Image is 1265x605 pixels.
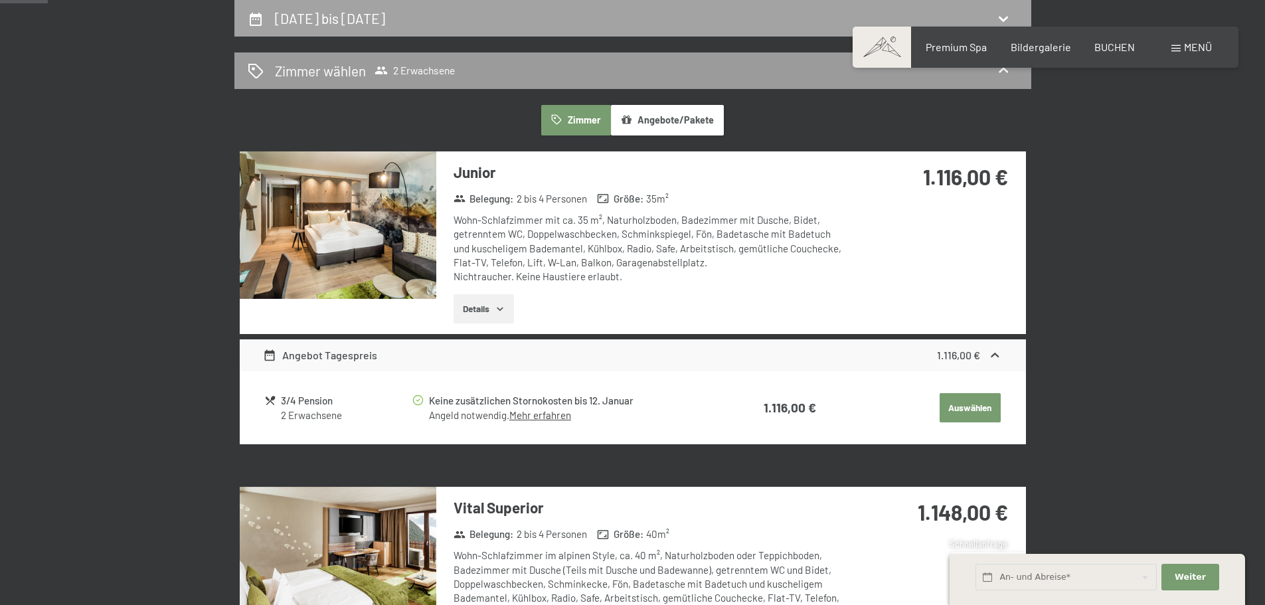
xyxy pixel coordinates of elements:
div: 2 Erwachsene [281,408,410,422]
strong: Belegung : [454,192,514,206]
a: Mehr erfahren [509,409,571,421]
span: 2 bis 4 Personen [517,527,587,541]
div: Keine zusätzlichen Stornokosten bis 12. Januar [429,393,705,408]
h3: Junior [454,162,849,183]
img: mss_renderimg.php [240,151,436,299]
button: Angebote/Pakete [611,105,724,135]
a: BUCHEN [1094,41,1135,53]
a: Premium Spa [926,41,987,53]
strong: Belegung : [454,527,514,541]
strong: 1.116,00 € [937,349,980,361]
div: Angebot Tagespreis [263,347,377,363]
span: 2 bis 4 Personen [517,192,587,206]
button: Auswählen [940,393,1001,422]
strong: 1.148,00 € [918,499,1008,525]
div: Angebot Tagespreis1.116,00 € [240,339,1026,371]
button: Details [454,294,514,323]
strong: 1.116,00 € [764,400,816,415]
span: Weiter [1175,571,1206,583]
strong: Größe : [597,192,643,206]
div: 3/4 Pension [281,393,410,408]
h2: Zimmer wählen [275,61,366,80]
span: 35 m² [646,192,669,206]
div: Wohn-Schlafzimmer mit ca. 35 m², Naturholzboden, Badezimmer mit Dusche, Bidet, getrenntem WC, Dop... [454,213,849,284]
span: 40 m² [646,527,669,541]
a: Bildergalerie [1011,41,1071,53]
button: Zimmer [541,105,610,135]
span: Menü [1184,41,1212,53]
button: Weiter [1161,564,1219,591]
span: Schnellanfrage [950,539,1007,549]
span: 2 Erwachsene [375,64,455,77]
strong: 1.116,00 € [923,164,1008,189]
h2: [DATE] bis [DATE] [275,10,385,27]
strong: Größe : [597,527,643,541]
h3: Vital Superior [454,497,849,518]
div: Angeld notwendig. [429,408,705,422]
